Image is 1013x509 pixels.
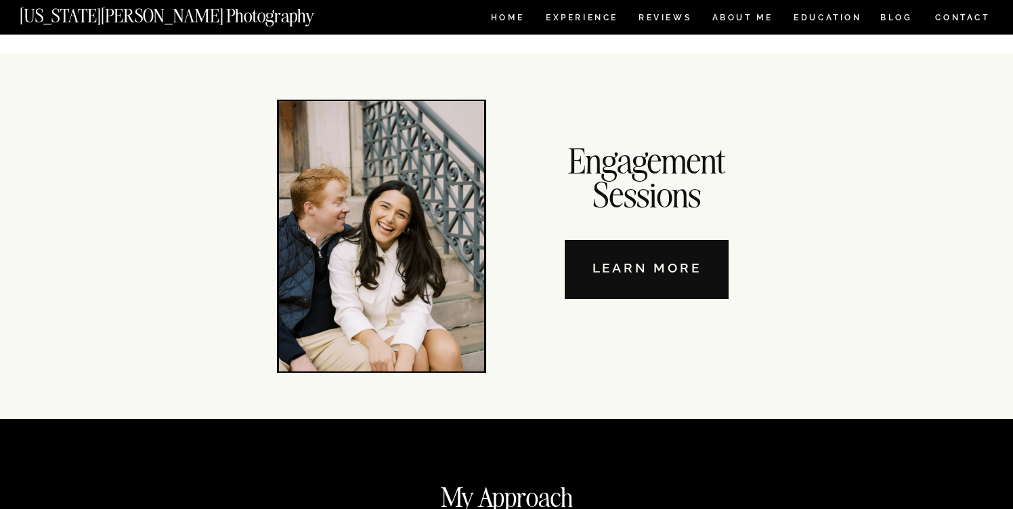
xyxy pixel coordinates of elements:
[557,144,737,207] div: Engagement Sessions
[880,14,913,25] a: BLOG
[712,14,773,25] a: ABOUT ME
[20,7,360,18] a: [US_STATE][PERSON_NAME] Photography
[546,14,617,25] a: Experience
[934,10,991,25] a: CONTACT
[565,240,729,299] a: Learn More
[792,14,863,25] a: EDUCATION
[488,14,527,25] a: HOME
[639,14,689,25] a: REVIEWS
